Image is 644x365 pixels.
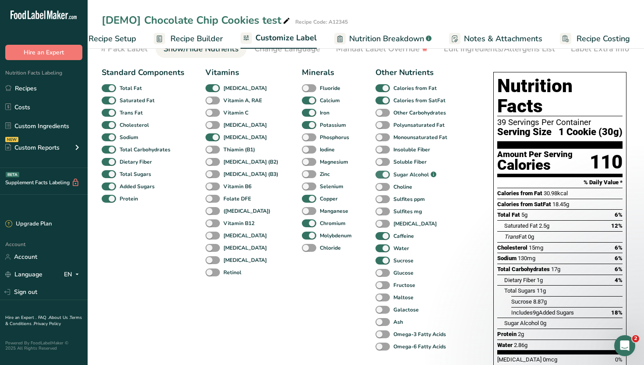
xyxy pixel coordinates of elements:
[393,158,427,166] b: Soluble Fiber
[205,67,281,79] div: Vitamins
[615,244,623,251] span: 6%
[393,269,414,277] b: Glucose
[49,296,82,302] span: Messages
[223,133,267,141] b: [MEDICAL_DATA]
[223,268,241,276] b: Retinol
[102,67,184,79] div: Standard Components
[504,287,535,294] span: Total Sugars
[320,133,349,141] b: Phosphorus
[611,222,623,229] span: 12%
[544,190,568,197] span: 30.98kcal
[497,266,550,272] span: Total Carbohydrates
[34,321,61,327] a: Privacy Policy
[393,84,437,92] b: Calories from Fat
[393,109,446,117] b: Other Carbohydrates
[223,232,267,240] b: [MEDICAL_DATA]
[102,12,292,28] div: [DEMO] Chocolate Chip Cookies test
[320,219,346,227] b: Chromium
[560,29,630,49] a: Recipe Costing
[223,121,267,129] b: [MEDICAL_DATA]
[571,43,629,55] div: Label Extra Info
[154,4,170,19] div: Close
[5,315,36,321] a: Hire an Expert .
[504,233,519,240] i: Trans
[528,233,534,240] span: 0g
[255,32,317,44] span: Customize Label
[611,309,623,316] span: 18%
[393,97,446,104] b: Calories from SatFat
[320,158,348,166] b: Magnesium
[497,190,542,197] span: Calories from Fat
[444,43,555,55] div: Edit Ingredients/Allergens List
[393,293,414,301] b: Maltose
[320,170,330,178] b: Zinc
[393,220,437,228] b: [MEDICAL_DATA]
[5,45,82,60] button: Hire an Expert
[540,320,546,326] span: 0g
[521,211,527,218] span: 5g
[497,177,623,188] section: % Daily Value *
[5,267,42,282] a: Language
[615,211,623,218] span: 6%
[393,330,446,338] b: Omega-3 Fatty Acids
[120,84,142,92] b: Total Fat
[497,159,573,172] div: Calories
[38,315,49,321] a: FAQ .
[375,67,450,79] div: Other Nutrients
[504,320,539,326] span: Sugar Alcohol
[497,118,623,127] div: 39 Servings Per Container
[537,277,543,283] span: 1g
[6,172,19,177] div: BETA
[120,195,138,203] b: Protein
[551,266,560,272] span: 17g
[88,33,136,45] span: Recipe Setup
[120,182,155,190] b: Added Sugars
[497,356,541,363] span: [MEDICAL_DATA]
[10,63,28,81] div: Profile image for Food
[320,244,341,252] b: Chloride
[615,255,623,261] span: 6%
[577,33,630,45] span: Recipe Costing
[170,33,223,45] span: Recipe Builder
[393,281,415,289] b: Fructose
[393,244,409,252] b: Water
[320,195,338,203] b: Copper
[559,127,623,138] span: 1 Cookie (30g)
[5,220,52,229] div: Upgrade Plan
[120,146,170,154] b: Total Carbohydrates
[131,274,175,309] button: News
[449,29,542,49] a: Notes & Attachments
[77,43,148,55] div: Front of Pack Label
[320,207,348,215] b: Manganese
[529,244,543,251] span: 15mg
[497,255,517,261] span: Sodium
[40,247,135,265] button: Send us a message
[320,109,329,117] b: Iron
[334,29,432,49] a: Nutrition Breakdown
[223,97,262,104] b: Vitamin A, RAE
[31,72,46,81] div: Food
[65,4,112,19] h1: Messages
[615,266,623,272] span: 6%
[5,315,82,327] a: Terms & Conditions .
[393,121,445,129] b: Polyunsaturated Fat
[393,318,403,326] b: Ash
[223,109,248,117] b: Vitamin C
[302,67,354,79] div: Minerals
[154,29,223,49] a: Recipe Builder
[320,182,343,190] b: Selenium
[31,96,435,103] span: Hey [PERSON_NAME] 👋 Welcome to Food Label Maker🙌 Take a look around! If you have any questions, j...
[615,277,623,283] span: 4%
[497,342,513,348] span: Water
[120,109,143,117] b: Trans Fat
[223,207,270,215] b: ([MEDICAL_DATA])
[13,296,31,302] span: Home
[31,104,82,114] div: [PERSON_NAME]
[223,195,251,203] b: Folate DFE
[543,356,557,363] span: 0mcg
[84,39,108,49] div: • [DATE]
[537,287,546,294] span: 11g
[120,121,149,129] b: Cholesterol
[533,309,539,316] span: 9g
[614,335,635,356] iframe: Intercom live chat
